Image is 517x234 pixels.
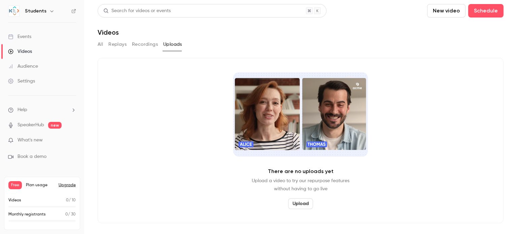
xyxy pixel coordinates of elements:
[18,137,43,144] span: What's new
[8,48,32,55] div: Videos
[8,6,19,16] img: Students
[68,137,76,143] iframe: Noticeable Trigger
[66,197,76,203] p: / 10
[163,39,182,50] button: Uploads
[427,4,466,18] button: New video
[103,7,171,14] div: Search for videos or events
[18,122,44,129] a: SpeakerHub
[252,177,349,193] p: Upload a video to try our repurpose features without having to go live
[48,122,62,129] span: new
[18,153,46,160] span: Book a demo
[65,211,76,218] p: / 30
[132,39,158,50] button: Recordings
[65,212,68,216] span: 0
[8,78,35,85] div: Settings
[8,106,76,113] li: help-dropdown-opener
[268,167,334,175] p: There are no uploads yet
[98,4,504,230] section: Videos
[8,181,22,189] span: Free
[26,182,55,188] span: Plan usage
[66,198,69,202] span: 0
[98,39,103,50] button: All
[8,197,21,203] p: Videos
[8,33,31,40] div: Events
[8,63,38,70] div: Audience
[108,39,127,50] button: Replays
[8,211,46,218] p: Monthly registrants
[98,28,119,36] h1: Videos
[288,198,313,209] button: Upload
[468,4,504,18] button: Schedule
[59,182,76,188] button: Upgrade
[25,8,46,14] h6: Students
[18,106,27,113] span: Help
